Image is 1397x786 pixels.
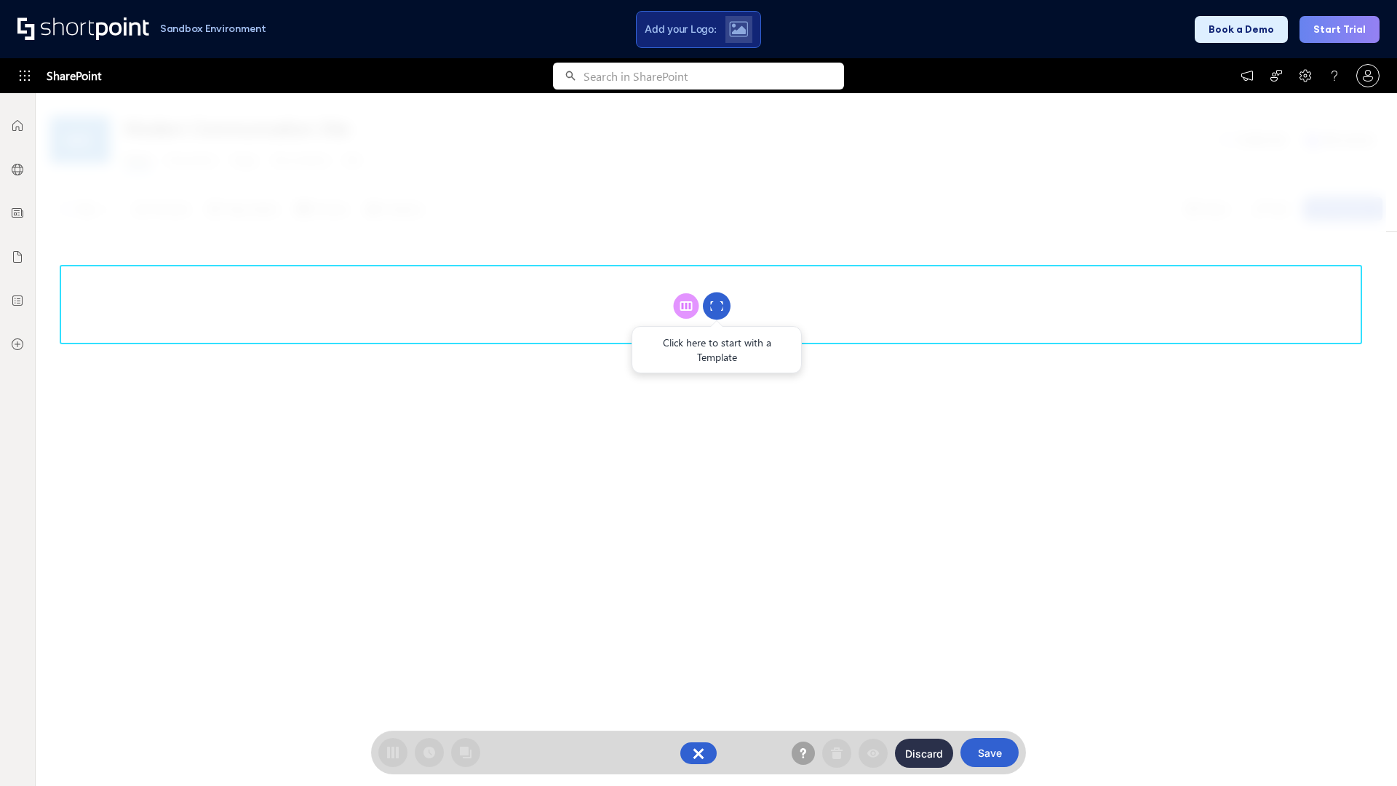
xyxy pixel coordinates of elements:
[584,63,844,90] input: Search in SharePoint
[1195,16,1288,43] button: Book a Demo
[1324,716,1397,786] iframe: Chat Widget
[729,21,748,37] img: Upload logo
[47,58,101,93] span: SharePoint
[960,738,1019,767] button: Save
[160,25,266,33] h1: Sandbox Environment
[895,739,953,768] button: Discard
[645,23,716,36] span: Add your Logo:
[1300,16,1380,43] button: Start Trial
